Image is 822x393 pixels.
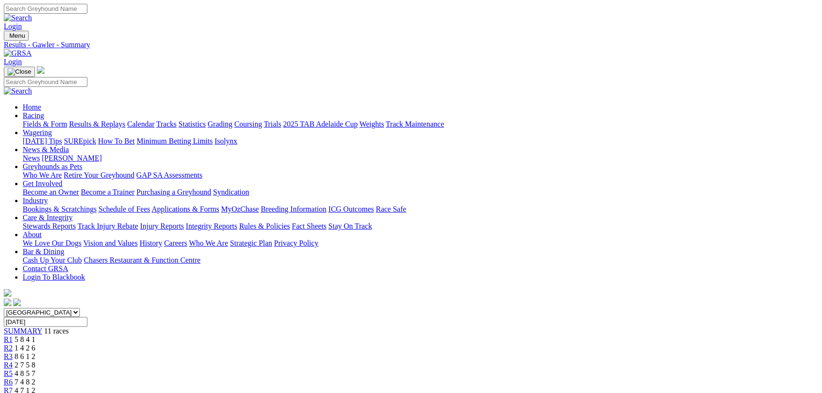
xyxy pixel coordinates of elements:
a: [DATE] Tips [23,137,62,145]
div: Wagering [23,137,818,145]
a: Bar & Dining [23,248,64,256]
div: Greyhounds as Pets [23,171,818,179]
a: Stay On Track [328,222,372,230]
img: facebook.svg [4,299,11,306]
a: R4 [4,361,13,369]
a: Become an Owner [23,188,79,196]
span: 11 races [44,327,68,335]
a: Contact GRSA [23,265,68,273]
a: Injury Reports [140,222,184,230]
a: Tracks [156,120,177,128]
a: Retire Your Greyhound [64,171,135,179]
a: News [23,154,40,162]
a: Statistics [179,120,206,128]
button: Toggle navigation [4,31,29,41]
a: Integrity Reports [186,222,237,230]
img: Close [8,68,31,76]
a: [PERSON_NAME] [42,154,102,162]
a: Coursing [234,120,262,128]
a: About [23,231,42,239]
span: 5 8 4 1 [15,335,35,343]
a: Weights [360,120,384,128]
div: Care & Integrity [23,222,818,231]
img: Search [4,87,32,95]
a: Calendar [127,120,154,128]
a: Login [4,58,22,66]
a: R2 [4,344,13,352]
input: Select date [4,317,87,327]
a: Strategic Plan [230,239,272,247]
a: Get Involved [23,179,62,188]
a: Login [4,22,22,30]
img: GRSA [4,49,32,58]
div: Racing [23,120,818,128]
span: Menu [9,32,25,39]
div: Bar & Dining [23,256,818,265]
a: Racing [23,111,44,120]
a: Privacy Policy [274,239,318,247]
a: Home [23,103,41,111]
input: Search [4,77,87,87]
a: Chasers Restaurant & Function Centre [84,256,200,264]
div: News & Media [23,154,818,162]
div: Get Involved [23,188,818,196]
a: Bookings & Scratchings [23,205,96,213]
span: 8 6 1 2 [15,352,35,360]
input: Search [4,4,87,14]
a: MyOzChase [221,205,259,213]
div: About [23,239,818,248]
span: 1 4 2 6 [15,344,35,352]
img: Search [4,14,32,22]
a: Race Safe [376,205,406,213]
a: News & Media [23,145,69,154]
a: Who We Are [23,171,62,179]
a: Become a Trainer [81,188,135,196]
a: SUREpick [64,137,96,145]
a: R5 [4,369,13,377]
span: 2 7 5 8 [15,361,35,369]
a: 2025 TAB Adelaide Cup [283,120,358,128]
a: Wagering [23,128,52,137]
a: Rules & Policies [239,222,290,230]
a: Greyhounds as Pets [23,162,82,171]
a: Results & Replays [69,120,125,128]
a: Trials [264,120,281,128]
a: Minimum Betting Limits [137,137,213,145]
a: Stewards Reports [23,222,76,230]
button: Toggle navigation [4,67,35,77]
a: R1 [4,335,13,343]
a: Who We Are [189,239,228,247]
span: 4 8 5 7 [15,369,35,377]
a: Industry [23,196,48,205]
a: Fields & Form [23,120,67,128]
img: logo-grsa-white.png [4,289,11,297]
a: Applications & Forms [152,205,219,213]
a: Track Injury Rebate [77,222,138,230]
a: Login To Blackbook [23,273,85,281]
a: Breeding Information [261,205,326,213]
a: Results - Gawler - Summary [4,41,818,49]
a: History [139,239,162,247]
a: Care & Integrity [23,214,73,222]
a: Cash Up Your Club [23,256,82,264]
span: 7 4 8 2 [15,378,35,386]
img: twitter.svg [13,299,21,306]
a: GAP SA Assessments [137,171,203,179]
a: Grading [208,120,232,128]
a: Isolynx [214,137,237,145]
a: R6 [4,378,13,386]
div: Industry [23,205,818,214]
a: Syndication [213,188,249,196]
a: Fact Sheets [292,222,326,230]
a: SUMMARY [4,327,42,335]
a: Vision and Values [83,239,137,247]
a: R3 [4,352,13,360]
a: Purchasing a Greyhound [137,188,211,196]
